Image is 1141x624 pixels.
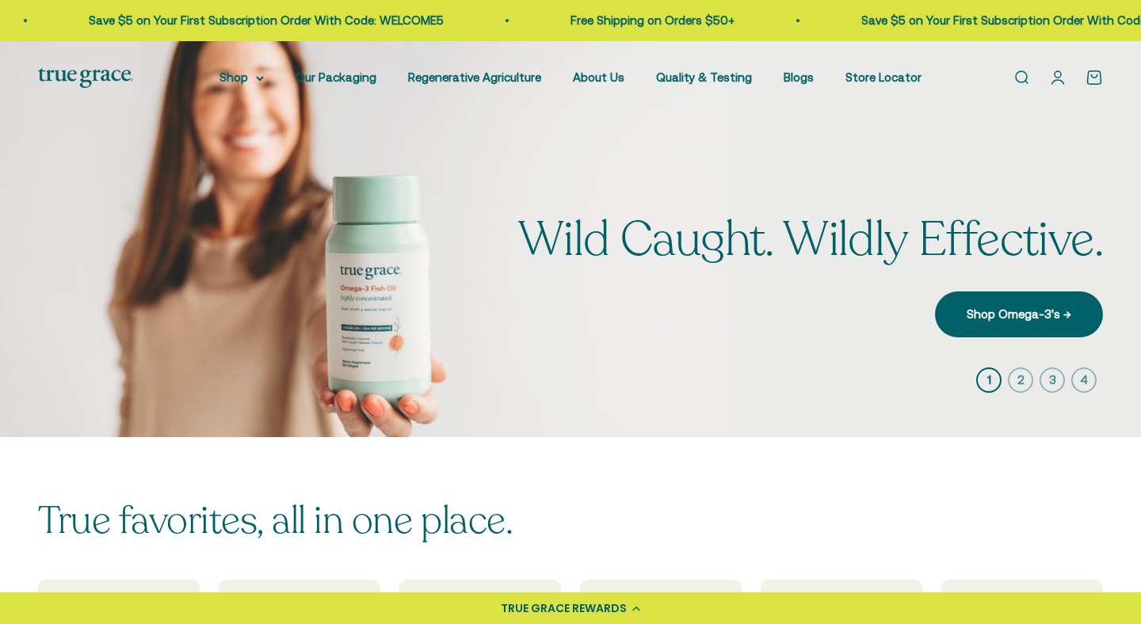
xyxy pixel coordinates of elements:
[935,291,1103,337] a: Shop Omega-3's →
[976,367,1002,393] button: 1
[89,11,444,30] p: Save $5 on Your First Subscription Order With Code: WELCOME5
[219,68,264,87] summary: Shop
[518,207,1103,272] split-lines: Wild Caught. Wildly Effective.
[845,70,922,84] a: Store Locator
[784,70,814,84] a: Blogs
[573,70,624,84] a: About Us
[656,70,752,84] a: Quality & Testing
[501,600,627,617] div: TRUE GRACE REWARDS
[1071,367,1097,393] button: 4
[296,70,376,84] a: Our Packaging
[38,495,513,546] split-lines: True favorites, all in one place.
[408,70,541,84] a: Regenerative Agriculture
[1008,367,1033,393] button: 2
[570,13,735,27] a: Free Shipping on Orders $50+
[1040,367,1065,393] button: 3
